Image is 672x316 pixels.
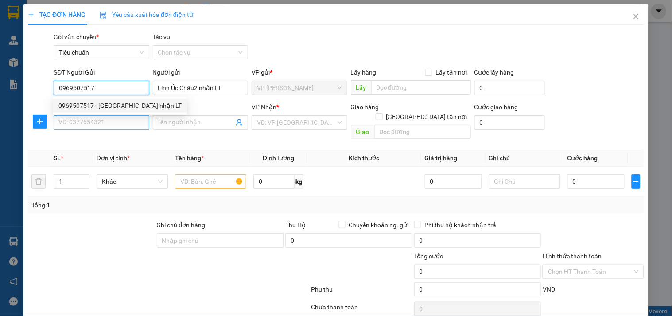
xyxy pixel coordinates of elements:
[349,154,379,162] span: Kích thước
[346,220,412,230] span: Chuyển khoản ng. gửi
[371,80,471,95] input: Dọc đường
[34,4,133,14] strong: Công ty TNHH Phúc Xuyên
[54,102,149,112] div: SĐT Người Nhận
[351,125,374,139] span: Giao
[175,174,246,189] input: VD: Bàn, Ghế
[25,16,142,39] span: Gửi hàng [GEOGRAPHIC_DATA]: Hotline:
[432,67,471,77] span: Lấy tận nơi
[25,16,140,32] strong: 024 3236 3236 -
[474,103,518,111] label: Cước giao hàng
[383,112,471,122] span: [GEOGRAPHIC_DATA] tận nơi
[33,115,47,129] button: plus
[153,102,248,112] div: Người nhận
[414,253,443,260] span: Tổng cước
[32,42,136,57] span: Gửi hàng Hạ Long: Hotline:
[54,67,149,77] div: SĐT Người Gửi
[421,220,500,230] span: Phí thu hộ khách nhận trả
[474,115,545,130] input: Cước giao hàng
[474,69,514,76] label: Cước lấy hàng
[100,12,107,19] img: icon
[175,154,204,162] span: Tên hàng
[425,174,482,189] input: 0
[33,118,47,125] span: plus
[64,59,140,75] strong: 0963 662 662 - 0898 662 662
[153,67,248,77] div: Người gửi
[351,69,377,76] span: Lấy hàng
[157,233,284,248] input: Ghi chú đơn hàng
[486,150,564,167] th: Ghi chú
[89,42,135,49] strong: 02033 616 626 -
[543,286,555,293] span: VND
[252,103,276,111] span: VP Nhận
[28,11,85,18] span: TẠO ĐƠN HÀNG
[102,175,163,188] span: Khác
[633,13,640,20] span: close
[425,154,458,162] span: Giá trị hàng
[474,81,545,95] input: Cước lấy hàng
[31,174,46,189] button: delete
[31,200,260,210] div: Tổng: 1
[6,50,24,93] img: logo
[351,80,371,95] span: Lấy
[252,67,347,77] div: VP gửi
[27,59,140,75] span: Gửi hàng Lào Cai/Sapa:
[489,174,560,189] input: Ghi Chú
[236,119,243,126] span: user-add
[257,81,342,95] span: VP Loong Toòng
[295,174,303,189] span: kg
[72,24,142,39] strong: 0888 827 827 - 0848 827 827
[97,154,130,162] span: Đơn vị tính
[153,33,171,40] label: Tác vụ
[567,154,598,162] span: Cước hàng
[59,46,144,59] span: Tiêu chuẩn
[374,125,471,139] input: Dọc đường
[285,221,306,229] span: Thu Hộ
[624,4,649,29] button: Close
[76,50,115,57] strong: 0886 027 027
[310,284,413,300] div: Phụ thu
[632,174,641,189] button: plus
[263,154,294,162] span: Định lượng
[54,154,61,162] span: SL
[632,178,640,185] span: plus
[28,12,34,18] span: plus
[100,11,193,18] span: Yêu cầu xuất hóa đơn điện tử
[543,253,602,260] label: Hình thức thanh toán
[157,221,206,229] label: Ghi chú đơn hàng
[351,103,379,111] span: Giao hàng
[54,33,99,40] span: Gói vận chuyển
